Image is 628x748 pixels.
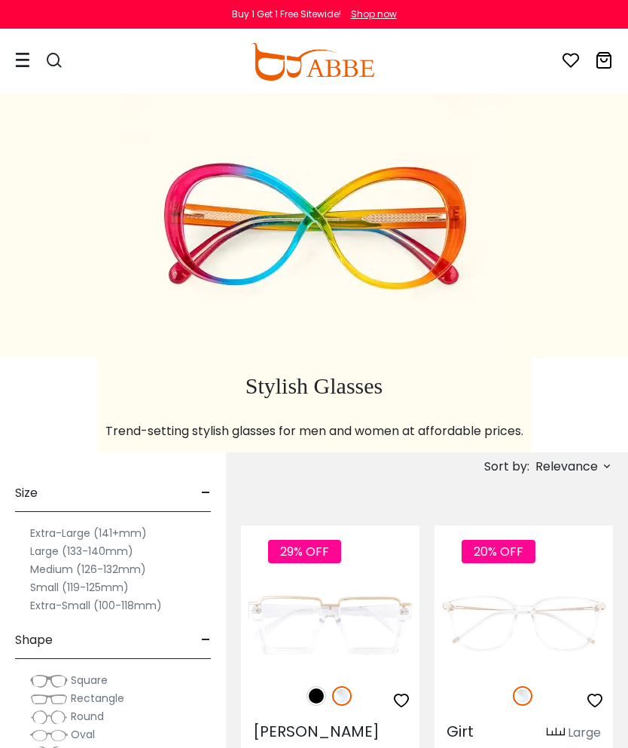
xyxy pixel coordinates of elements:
label: Extra-Large (141+mm) [30,524,147,542]
div: Buy 1 Get 1 Free Sitewide! [232,8,341,21]
img: Fclear Girt - TR ,Universal Bridge Fit [434,580,613,670]
img: stylish glasses [123,93,505,357]
img: Square.png [30,673,68,688]
img: Fclear Umbel - Plastic ,Universal Bridge Fit [241,580,419,670]
span: Sort by: [484,458,529,475]
label: Extra-Small (100-118mm) [30,596,162,615]
span: Round [71,709,104,724]
span: Relevance [535,453,598,480]
img: Clear [332,686,352,706]
div: Shop now [351,8,397,21]
span: - [201,622,211,658]
label: Small (119-125mm) [30,578,129,596]
label: Large (133-140mm) [30,542,133,560]
span: 29% OFF [268,540,341,563]
span: 20% OFF [462,540,535,563]
label: Medium (126-132mm) [30,560,146,578]
img: Rectangle.png [30,691,68,707]
div: Large [568,724,601,742]
span: Shape [15,622,53,658]
span: Girt [447,721,474,742]
span: - [201,475,211,511]
span: Oval [71,727,95,742]
img: Round.png [30,710,68,725]
h1: Stylish Glasses [105,372,523,400]
span: Square [71,673,108,688]
img: Oval.png [30,728,68,743]
p: Trend-setting stylish glasses for men and women at affordable prices. [105,422,523,440]
img: Black [306,686,326,706]
img: Clear [513,686,532,706]
span: [PERSON_NAME] [253,721,380,742]
img: abbeglasses.com [251,43,374,81]
img: size ruler [547,727,565,738]
a: Shop now [343,8,397,20]
span: Size [15,475,38,511]
span: Rectangle [71,691,124,706]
